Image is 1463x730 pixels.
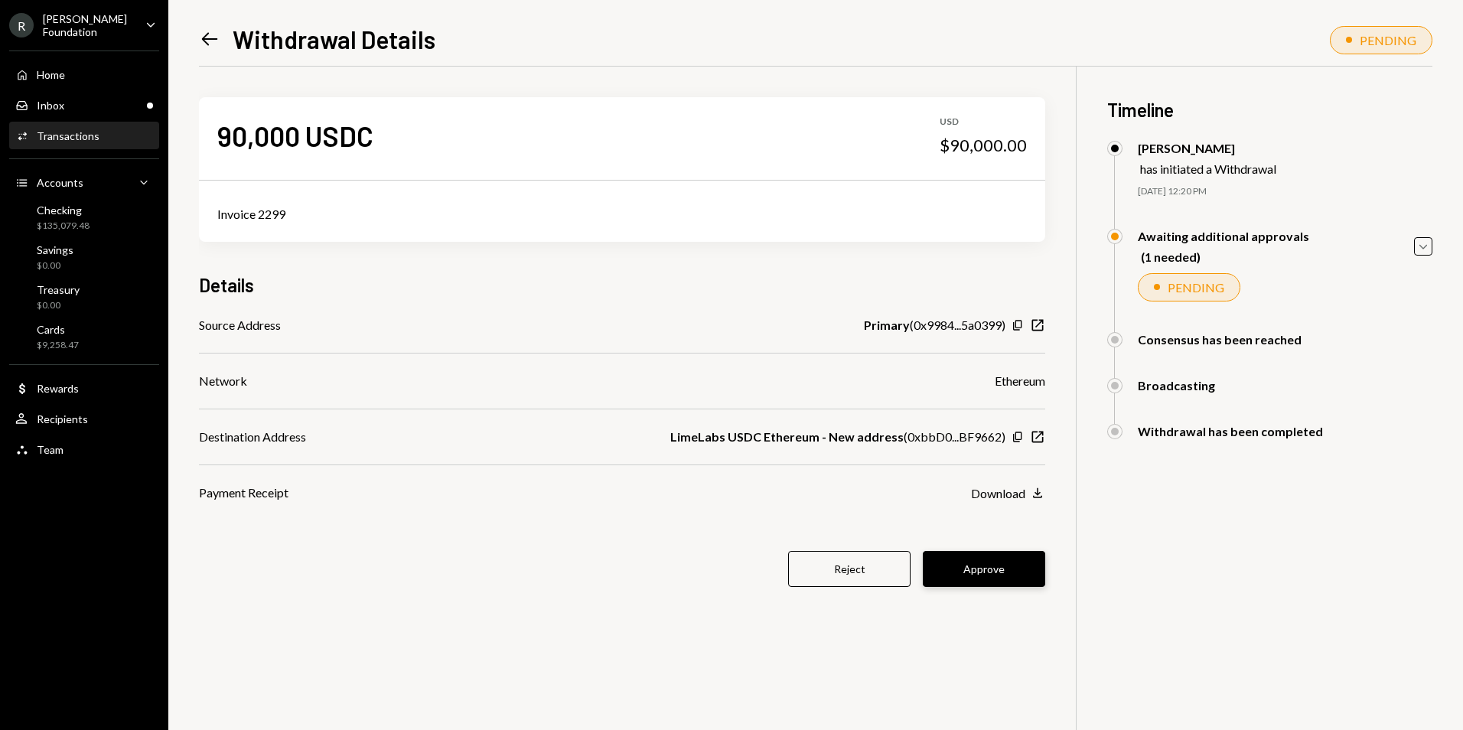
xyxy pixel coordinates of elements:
div: R [9,13,34,37]
div: PENDING [1168,280,1224,295]
div: Destination Address [199,428,306,446]
div: Cards [37,323,79,336]
div: $135,079.48 [37,220,90,233]
button: Download [971,485,1045,502]
div: $0.00 [37,259,73,272]
div: Source Address [199,316,281,334]
button: Reject [788,551,911,587]
div: Team [37,443,64,456]
a: Transactions [9,122,159,149]
b: Primary [864,316,910,334]
div: Broadcasting [1138,378,1215,393]
div: Inbox [37,99,64,112]
div: Invoice 2299 [217,205,1027,223]
div: [PERSON_NAME] Foundation [43,12,133,38]
div: $9,258.47 [37,339,79,352]
a: Checking$135,079.48 [9,199,159,236]
a: Team [9,435,159,463]
div: has initiated a Withdrawal [1140,161,1276,176]
b: LimeLabs USDC Ethereum - New address [670,428,904,446]
div: [DATE] 12:20 PM [1138,185,1432,198]
div: Payment Receipt [199,484,288,502]
div: Transactions [37,129,99,142]
div: PENDING [1360,33,1416,47]
h3: Timeline [1107,97,1432,122]
div: Savings [37,243,73,256]
div: USD [940,116,1027,129]
button: Approve [923,551,1045,587]
a: Savings$0.00 [9,239,159,275]
div: Rewards [37,382,79,395]
div: Awaiting additional approvals [1138,229,1309,243]
h1: Withdrawal Details [233,24,435,54]
div: Accounts [37,176,83,189]
a: Recipients [9,405,159,432]
div: Network [199,372,247,390]
a: Accounts [9,168,159,196]
div: Recipients [37,412,88,425]
a: Rewards [9,374,159,402]
div: $0.00 [37,299,80,312]
div: Withdrawal has been completed [1138,424,1323,438]
h3: Details [199,272,254,298]
div: Consensus has been reached [1138,332,1302,347]
div: ( 0x9984...5a0399 ) [864,316,1005,334]
a: Inbox [9,91,159,119]
div: Download [971,486,1025,500]
div: [PERSON_NAME] [1138,141,1276,155]
a: Treasury$0.00 [9,279,159,315]
div: (1 needed) [1141,249,1309,264]
a: Cards$9,258.47 [9,318,159,355]
div: Checking [37,204,90,217]
div: Treasury [37,283,80,296]
div: 90,000 USDC [217,119,373,153]
div: $90,000.00 [940,135,1027,156]
div: Ethereum [995,372,1045,390]
div: Home [37,68,65,81]
div: ( 0xbbD0...BF9662 ) [670,428,1005,446]
a: Home [9,60,159,88]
